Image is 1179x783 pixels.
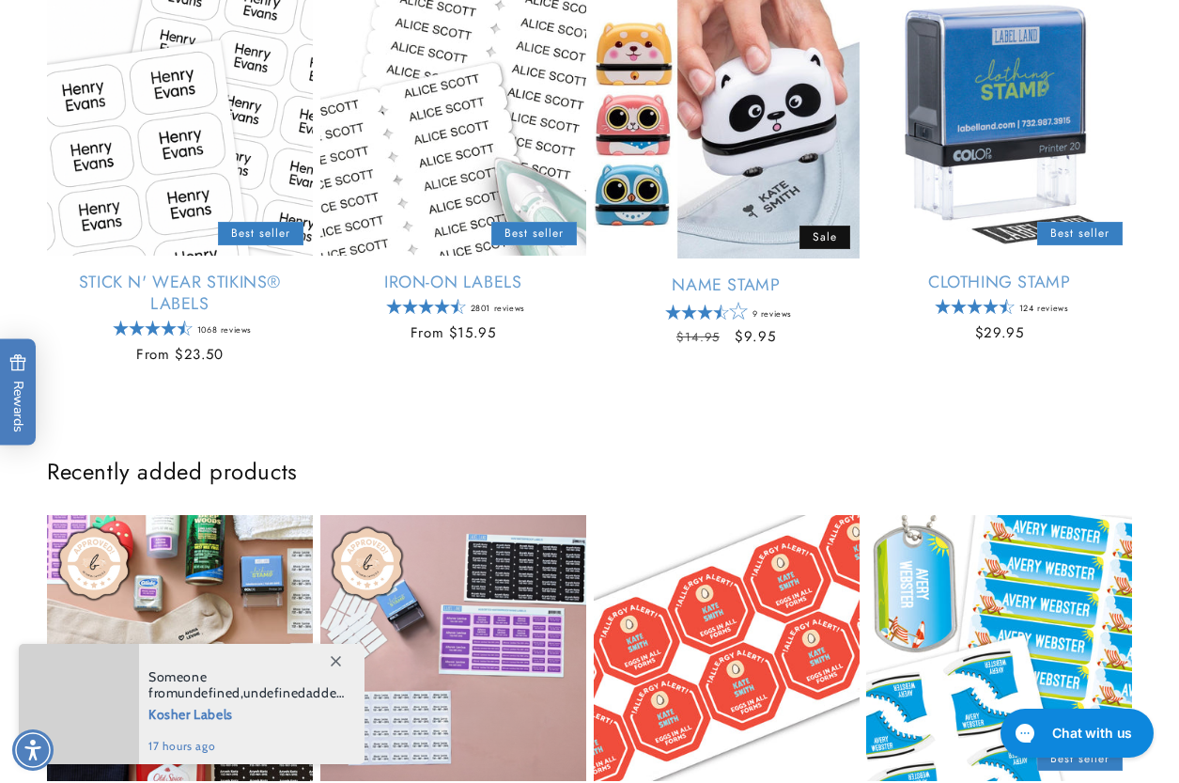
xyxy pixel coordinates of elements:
[243,684,305,701] span: undefined
[9,353,27,431] span: Rewards
[148,738,345,755] span: 17 hours ago
[178,684,240,701] span: undefined
[12,729,54,771] div: Accessibility Menu
[594,274,860,296] a: Name Stamp
[866,272,1132,293] a: Clothing Stamp
[47,272,313,316] a: Stick N' Wear Stikins® Labels
[320,272,586,293] a: Iron-On Labels
[148,701,345,725] span: Kosher Labels
[991,702,1160,764] iframe: Gorgias live chat messenger
[47,457,1132,486] h2: Recently added products
[148,669,345,701] span: Someone from , added this product to their cart.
